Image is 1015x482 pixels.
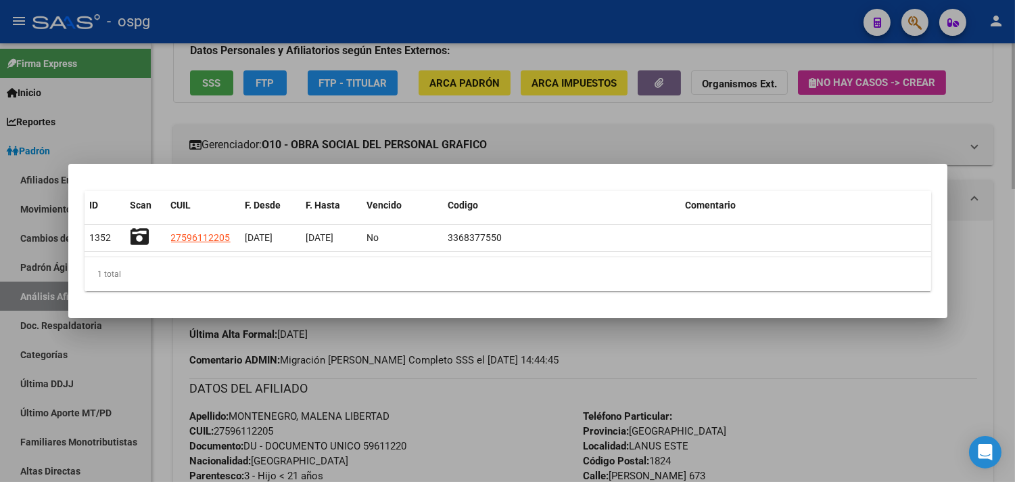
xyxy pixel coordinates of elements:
[125,191,166,220] datatable-header-cell: Scan
[448,232,502,243] span: 3368377550
[85,257,931,291] div: 1 total
[969,436,1001,468] div: Open Intercom Messenger
[90,200,99,211] span: ID
[90,232,112,243] span: 1352
[362,191,443,220] datatable-header-cell: Vencido
[85,191,125,220] datatable-header-cell: ID
[240,191,301,220] datatable-header-cell: F. Desde
[301,191,362,220] datatable-header-cell: F. Hasta
[171,200,191,211] span: CUIL
[131,200,152,211] span: Scan
[680,191,931,220] datatable-header-cell: Comentario
[166,191,240,220] datatable-header-cell: CUIL
[443,191,680,220] datatable-header-cell: Codigo
[306,232,334,243] span: [DATE]
[245,232,273,243] span: [DATE]
[367,200,402,211] span: Vencido
[367,232,379,243] span: No
[306,200,341,211] span: F. Hasta
[171,232,231,243] span: 27596112205
[686,200,736,211] span: Comentario
[448,200,479,211] span: Codigo
[245,200,281,211] span: F. Desde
